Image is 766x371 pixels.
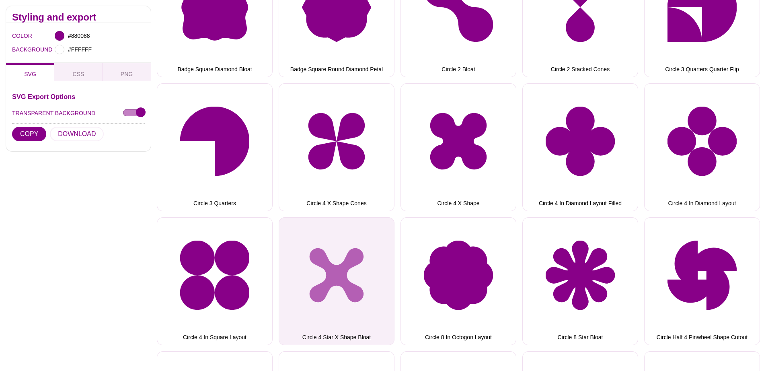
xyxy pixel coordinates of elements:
[103,63,151,81] button: PNG
[12,31,22,41] label: COLOR
[644,217,760,345] button: Circle Half 4 Pinwheel Shape Cutout
[12,14,145,21] h2: Styling and export
[157,217,273,345] button: Circle 4 In Square Layout
[522,83,638,211] button: Circle 4 In Diamond Layout Filled
[279,217,394,345] button: Circle 4 Star X Shape Bloat
[12,93,145,100] h3: SVG Export Options
[644,83,760,211] button: Circle 4 In Diamond Layout
[12,44,22,55] label: BACKGROUND
[54,63,103,81] button: CSS
[50,127,104,141] button: DOWNLOAD
[157,83,273,211] button: Circle 3 Quarters
[73,71,84,77] span: CSS
[400,217,516,345] button: Circle 8 In Octogon Layout
[121,71,133,77] span: PNG
[522,217,638,345] button: Circle 8 Star Bloat
[400,83,516,211] button: Circle 4 X Shape
[12,127,46,141] button: COPY
[12,108,95,118] label: TRANSPARENT BACKGROUND
[279,83,394,211] button: Circle 4 X Shape Cones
